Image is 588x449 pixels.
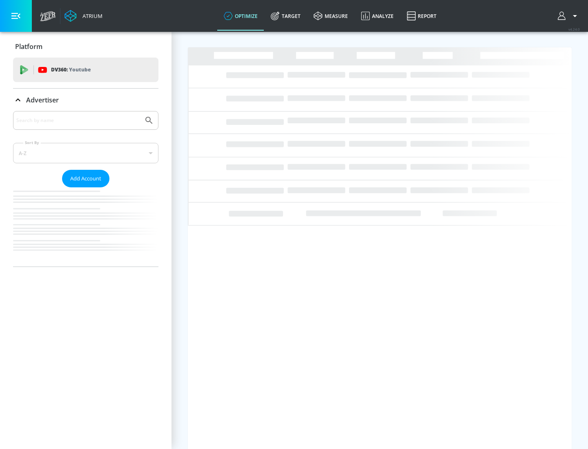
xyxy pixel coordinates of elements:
[568,27,580,31] span: v 4.24.0
[26,96,59,104] p: Advertiser
[65,10,102,22] a: Atrium
[16,115,140,126] input: Search by name
[51,65,91,74] p: DV360:
[23,140,41,145] label: Sort By
[70,174,101,183] span: Add Account
[264,1,307,31] a: Target
[354,1,400,31] a: Analyze
[13,111,158,267] div: Advertiser
[69,65,91,74] p: Youtube
[13,35,158,58] div: Platform
[79,12,102,20] div: Atrium
[13,143,158,163] div: A-Z
[400,1,443,31] a: Report
[307,1,354,31] a: measure
[13,187,158,267] nav: list of Advertiser
[62,170,109,187] button: Add Account
[217,1,264,31] a: optimize
[13,58,158,82] div: DV360: Youtube
[13,89,158,111] div: Advertiser
[15,42,42,51] p: Platform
